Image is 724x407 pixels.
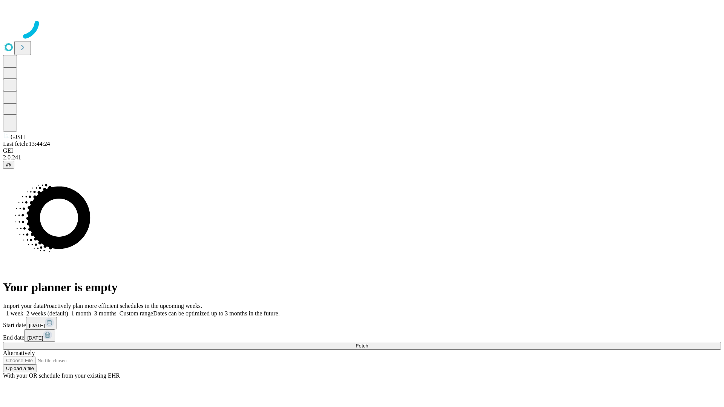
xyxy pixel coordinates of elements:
[3,329,721,342] div: End date
[27,335,43,341] span: [DATE]
[3,147,721,154] div: GEI
[356,343,368,349] span: Fetch
[153,310,279,317] span: Dates can be optimized up to 3 months in the future.
[3,141,50,147] span: Last fetch: 13:44:24
[6,310,23,317] span: 1 week
[24,329,55,342] button: [DATE]
[3,303,44,309] span: Import your data
[3,372,120,379] span: With your OR schedule from your existing EHR
[3,280,721,294] h1: Your planner is empty
[29,323,45,328] span: [DATE]
[120,310,153,317] span: Custom range
[71,310,91,317] span: 1 month
[3,161,14,169] button: @
[11,134,25,140] span: GJSH
[3,342,721,350] button: Fetch
[3,317,721,329] div: Start date
[44,303,202,309] span: Proactively plan more efficient schedules in the upcoming weeks.
[26,317,57,329] button: [DATE]
[3,154,721,161] div: 2.0.241
[3,364,37,372] button: Upload a file
[3,350,35,356] span: Alternatively
[94,310,117,317] span: 3 months
[26,310,68,317] span: 2 weeks (default)
[6,162,11,168] span: @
